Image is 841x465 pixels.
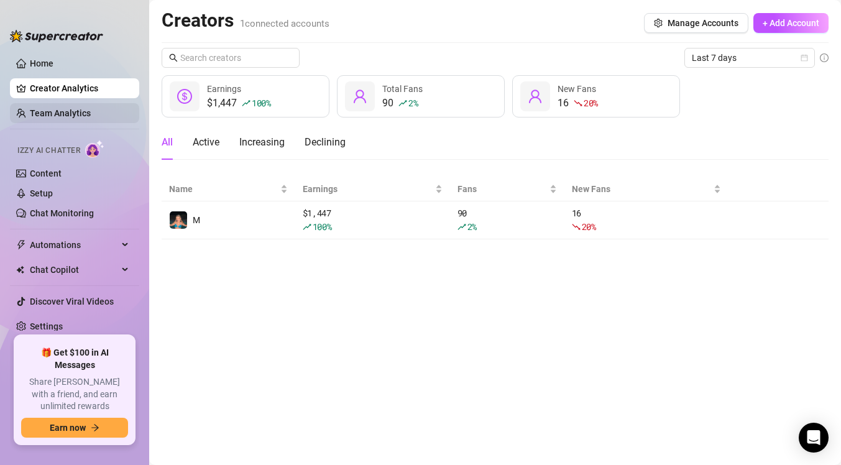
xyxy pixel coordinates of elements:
[30,208,94,218] a: Chat Monitoring
[820,53,829,62] span: info-circle
[457,182,547,196] span: Fans
[763,18,819,28] span: + Add Account
[654,19,663,27] span: setting
[450,177,564,201] th: Fans
[16,265,24,274] img: Chat Copilot
[303,206,443,234] div: $ 1,447
[352,89,367,104] span: user
[17,145,80,157] span: Izzy AI Chatter
[193,215,200,225] span: M
[162,135,173,150] div: All
[295,177,450,201] th: Earnings
[668,18,738,28] span: Manage Accounts
[177,89,192,104] span: dollar-circle
[30,168,62,178] a: Content
[30,58,53,68] a: Home
[467,221,477,233] span: 2 %
[30,188,53,198] a: Setup
[21,347,128,371] span: 🎁 Get $100 in AI Messages
[242,99,250,108] span: rise
[91,423,99,432] span: arrow-right
[382,96,423,111] div: 90
[207,96,271,111] div: $1,447
[30,78,129,98] a: Creator Analytics
[582,221,596,233] span: 20 %
[799,423,829,453] div: Open Intercom Messenger
[239,135,285,150] div: Increasing
[457,223,466,231] span: rise
[313,221,332,233] span: 100 %
[21,418,128,438] button: Earn nowarrow-right
[30,108,91,118] a: Team Analytics
[170,211,187,229] img: M
[558,96,598,111] div: 16
[30,321,63,331] a: Settings
[572,206,721,234] div: 16
[21,376,128,413] span: Share [PERSON_NAME] with a friend, and earn unlimited rewards
[30,235,118,255] span: Automations
[240,18,329,29] span: 1 connected accounts
[408,97,418,109] span: 2 %
[169,53,178,62] span: search
[162,177,295,201] th: Name
[692,48,807,67] span: Last 7 days
[574,99,582,108] span: fall
[303,182,433,196] span: Earnings
[207,84,241,94] span: Earnings
[193,135,219,150] div: Active
[398,99,407,108] span: rise
[801,54,808,62] span: calendar
[572,182,711,196] span: New Fans
[564,177,728,201] th: New Fans
[180,51,282,65] input: Search creators
[584,97,598,109] span: 20 %
[382,84,423,94] span: Total Fans
[528,89,543,104] span: user
[558,84,596,94] span: New Fans
[162,9,329,32] h2: Creators
[30,260,118,280] span: Chat Copilot
[16,240,26,250] span: thunderbolt
[305,135,346,150] div: Declining
[753,13,829,33] button: + Add Account
[303,223,311,231] span: rise
[572,223,581,231] span: fall
[30,297,114,306] a: Discover Viral Videos
[644,13,748,33] button: Manage Accounts
[85,140,104,158] img: AI Chatter
[10,30,103,42] img: logo-BBDzfeDw.svg
[252,97,271,109] span: 100 %
[50,423,86,433] span: Earn now
[169,182,278,196] span: Name
[457,206,557,234] div: 90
